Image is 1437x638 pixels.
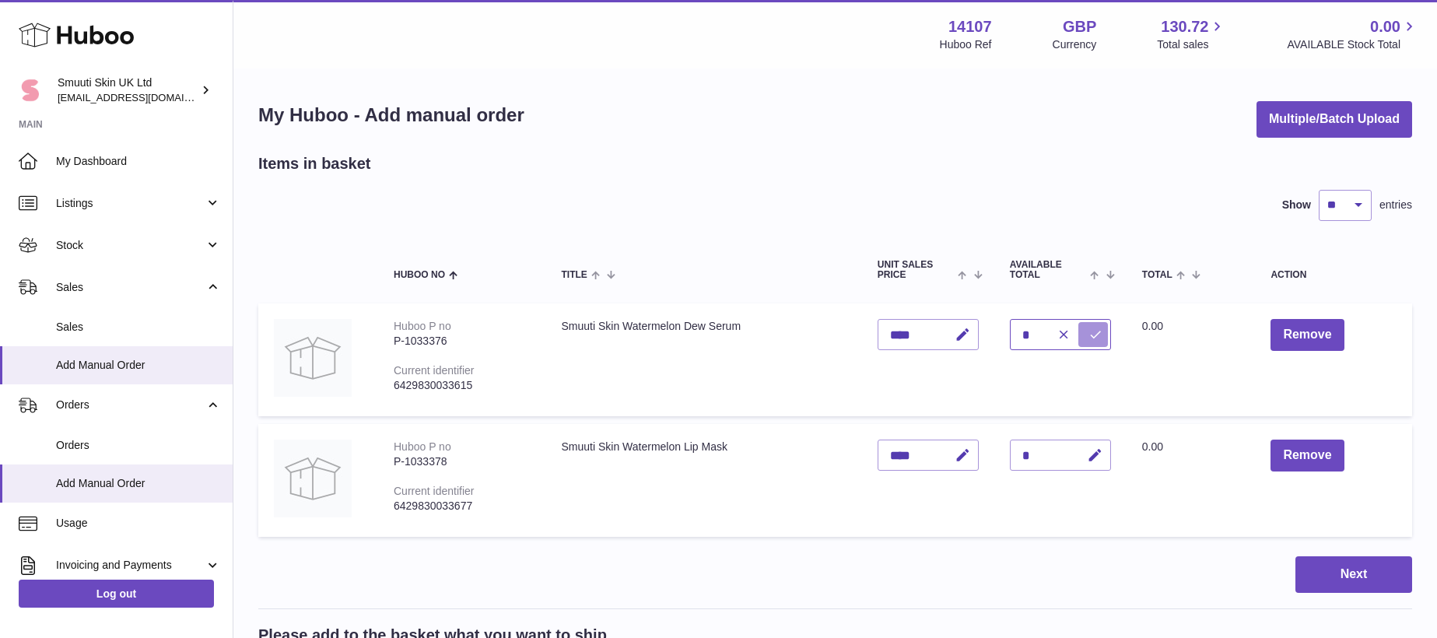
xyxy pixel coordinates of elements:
h2: Items in basket [258,153,371,174]
label: Show [1282,198,1311,212]
span: Usage [56,516,221,531]
button: Multiple/Batch Upload [1256,101,1412,138]
span: AVAILABLE Stock Total [1287,37,1418,52]
div: Huboo Ref [940,37,992,52]
span: Sales [56,320,221,335]
a: Log out [19,580,214,608]
div: 6429830033677 [394,499,531,514]
div: 6429830033615 [394,378,531,393]
span: entries [1379,198,1412,212]
h1: My Huboo - Add manual order [258,103,524,128]
div: Current identifier [394,485,475,497]
img: Smuuti Skin Watermelon Lip Mask [274,440,352,517]
div: P-1033378 [394,454,531,469]
span: Unit Sales Price [878,260,955,280]
div: Smuuti Skin UK Ltd [58,75,198,105]
button: Next [1295,556,1412,593]
span: Title [562,270,587,280]
img: Smuuti Skin Watermelon Dew Serum [274,319,352,397]
span: 0.00 [1142,440,1163,453]
div: Currency [1053,37,1097,52]
span: Invoicing and Payments [56,558,205,573]
span: 130.72 [1161,16,1208,37]
span: Orders [56,398,205,412]
span: Sales [56,280,205,295]
span: [EMAIL_ADDRESS][DOMAIN_NAME] [58,91,229,103]
a: 0.00 AVAILABLE Stock Total [1287,16,1418,52]
span: Huboo no [394,270,445,280]
strong: GBP [1063,16,1096,37]
span: My Dashboard [56,154,221,169]
span: Orders [56,438,221,453]
span: AVAILABLE Total [1010,260,1087,280]
button: Remove [1271,319,1344,351]
button: Remove [1271,440,1344,471]
a: 130.72 Total sales [1157,16,1226,52]
span: 0.00 [1142,320,1163,332]
span: 0.00 [1370,16,1400,37]
td: Smuuti Skin Watermelon Dew Serum [546,303,862,416]
div: Huboo P no [394,320,451,332]
img: tomi@beautyko.fi [19,79,42,102]
div: P-1033376 [394,334,531,349]
span: Stock [56,238,205,253]
span: Total sales [1157,37,1226,52]
span: Total [1142,270,1172,280]
td: Smuuti Skin Watermelon Lip Mask [546,424,862,537]
strong: 14107 [948,16,992,37]
div: Current identifier [394,364,475,377]
span: Add Manual Order [56,358,221,373]
span: Listings [56,196,205,211]
div: Action [1271,270,1397,280]
span: Add Manual Order [56,476,221,491]
div: Huboo P no [394,440,451,453]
